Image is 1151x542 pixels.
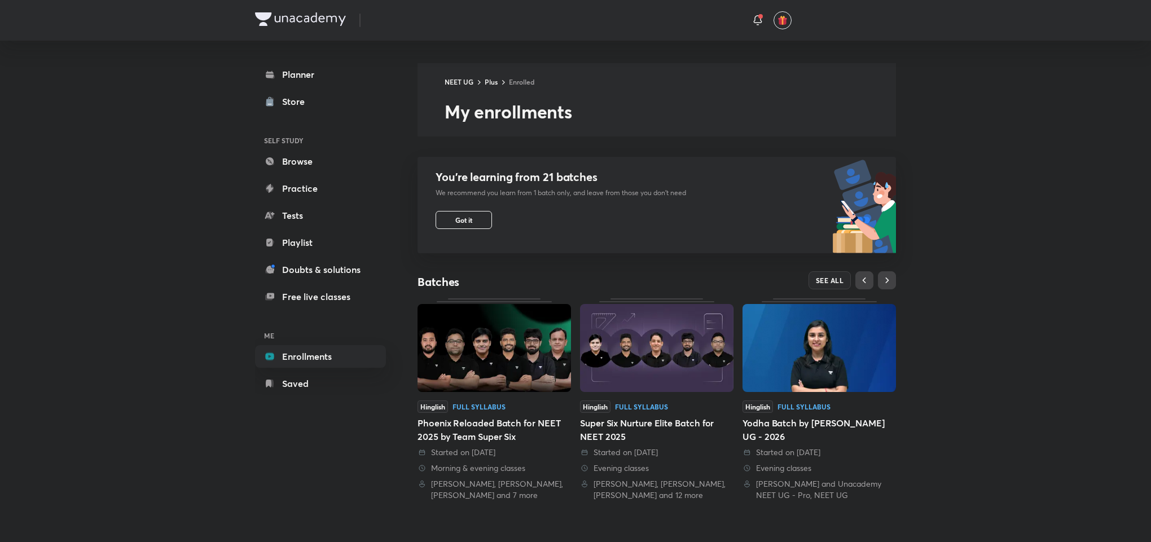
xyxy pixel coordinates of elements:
[418,462,571,474] div: Morning & evening classes
[436,211,492,229] button: Got it
[418,298,571,501] a: ThumbnailHinglishFull SyllabusPhoenix Reloaded Batch for NEET 2025 by Team Super Six Started on [...
[255,231,386,254] a: Playlist
[436,170,686,184] h4: You’re learning from 21 batches
[777,403,831,410] div: Full Syllabus
[418,304,571,392] img: Thumbnail
[743,462,896,474] div: Evening classes
[743,400,773,413] span: Hinglish
[255,285,386,308] a: Free live classes
[255,63,386,86] a: Planner
[580,416,733,443] div: Super Six Nurture Elite Batch for NEET 2025
[418,416,571,443] div: Phoenix Reloaded Batch for NEET 2025 by Team Super Six
[255,131,386,150] h6: SELF STUDY
[743,298,896,501] a: ThumbnailHinglishFull SyllabusYodha Batch by [PERSON_NAME] UG - 2026 Started on [DATE] Evening cl...
[485,77,498,86] a: Plus
[255,177,386,200] a: Practice
[809,271,851,289] button: SEE ALL
[436,188,686,197] p: We recommend you learn from 1 batch only, and leave from those you don’t need
[509,77,534,86] a: Enrolled
[255,258,386,281] a: Doubts & solutions
[580,462,733,474] div: Evening classes
[743,304,896,392] img: Thumbnail
[255,372,386,395] a: Saved
[255,12,346,26] img: Company Logo
[255,326,386,345] h6: ME
[455,215,472,224] span: Got it
[774,11,792,29] button: avatar
[445,77,473,86] a: NEET UG
[580,298,733,501] a: ThumbnailHinglishFull SyllabusSuper Six Nurture Elite Batch for NEET 2025 Started on [DATE] Eveni...
[418,478,571,501] div: Pranav Pundarik, Abhay Agrawal, Prateek Jain and 7 more
[580,304,733,392] img: Thumbnail
[418,275,657,289] h4: Batches
[418,447,571,458] div: Started on 22 May 2024
[580,447,733,458] div: Started on 20 Apr 2023
[832,157,896,253] img: batch
[453,403,506,410] div: Full Syllabus
[743,447,896,458] div: Started on 27 May 2025
[615,403,668,410] div: Full Syllabus
[255,150,386,173] a: Browse
[816,276,844,284] span: SEE ALL
[743,416,896,443] div: Yodha Batch by [PERSON_NAME] UG - 2026
[282,95,311,108] div: Store
[445,100,896,123] h2: My enrollments
[777,15,788,25] img: avatar
[255,204,386,227] a: Tests
[255,345,386,368] a: Enrollments
[580,400,610,413] span: Hinglish
[255,12,346,29] a: Company Logo
[418,400,448,413] span: Hinglish
[743,478,896,501] div: Anushka Choudhary and Unacademy NEET UG - Pro, NEET UG
[580,478,733,501] div: Sandeep Nodiyal, Pranav Pundarik, Abhay Agrawal and 12 more
[255,90,386,113] a: Store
